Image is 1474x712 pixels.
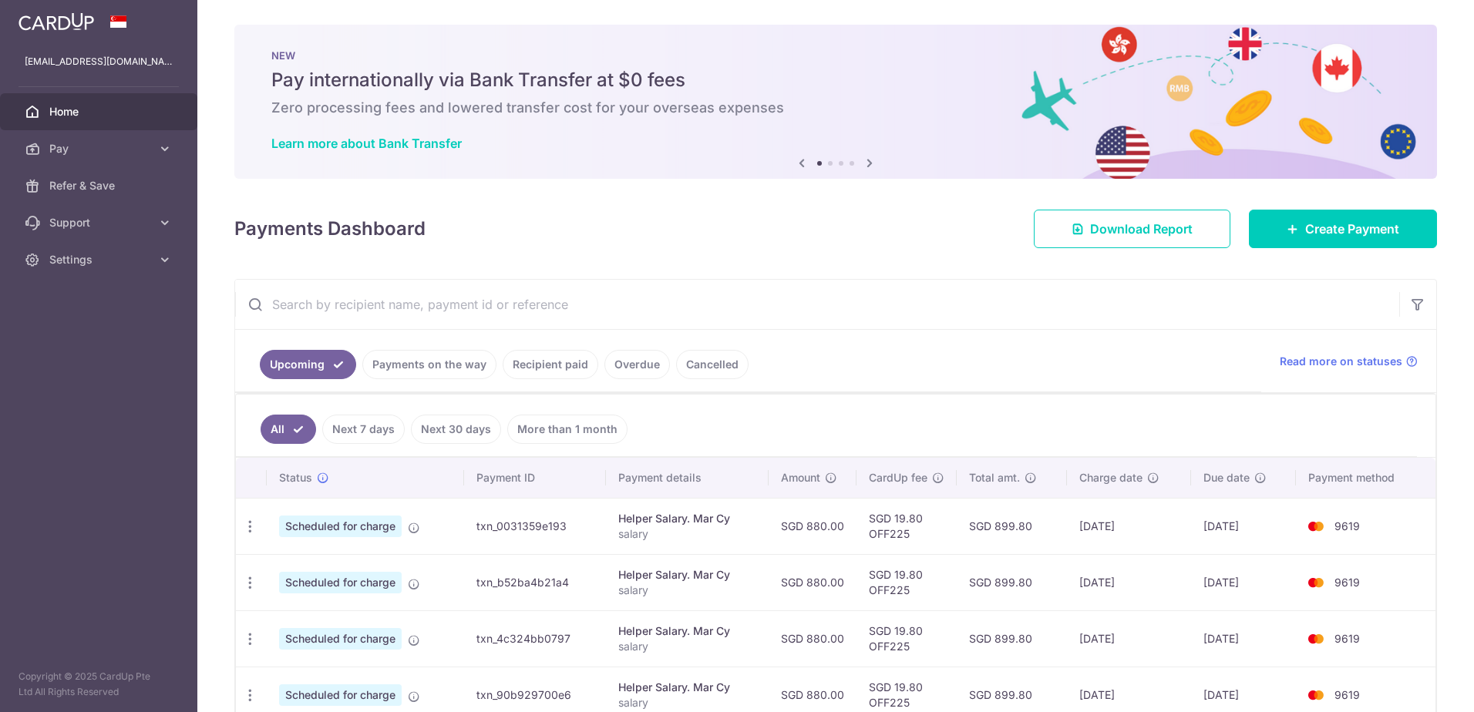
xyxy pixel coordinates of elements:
[271,99,1400,117] h6: Zero processing fees and lowered transfer cost for your overseas expenses
[1203,470,1250,485] span: Due date
[279,684,402,706] span: Scheduled for charge
[1034,210,1230,248] a: Download Report
[279,572,402,593] span: Scheduled for charge
[279,516,402,537] span: Scheduled for charge
[1334,576,1360,589] span: 9619
[1301,517,1331,536] img: Bank Card
[618,583,756,598] p: salary
[618,567,756,583] div: Helper Salary. Mar Cy
[769,610,856,667] td: SGD 880.00
[1079,470,1143,485] span: Charge date
[503,350,598,379] a: Recipient paid
[1334,688,1360,701] span: 9619
[49,104,151,119] span: Home
[769,554,856,610] td: SGD 880.00
[49,178,151,193] span: Refer & Save
[234,25,1437,179] img: Bank transfer banner
[279,470,312,485] span: Status
[604,350,670,379] a: Overdue
[1296,458,1435,498] th: Payment method
[1191,610,1296,667] td: [DATE]
[362,350,496,379] a: Payments on the way
[869,470,927,485] span: CardUp fee
[676,350,749,379] a: Cancelled
[279,628,402,650] span: Scheduled for charge
[25,54,173,69] p: [EMAIL_ADDRESS][DOMAIN_NAME]
[260,350,356,379] a: Upcoming
[49,141,151,156] span: Pay
[856,498,957,554] td: SGD 19.80 OFF225
[1305,220,1399,238] span: Create Payment
[235,280,1399,329] input: Search by recipient name, payment id or reference
[1301,686,1331,704] img: Bank Card
[618,623,756,639] div: Helper Salary. Mar Cy
[1249,210,1437,248] a: Create Payment
[969,470,1020,485] span: Total amt.
[957,554,1067,610] td: SGD 899.80
[1334,632,1360,645] span: 9619
[1067,554,1192,610] td: [DATE]
[769,498,856,554] td: SGD 880.00
[271,49,1400,62] p: NEW
[1191,554,1296,610] td: [DATE]
[606,458,769,498] th: Payment details
[1090,220,1193,238] span: Download Report
[618,511,756,526] div: Helper Salary. Mar Cy
[464,458,606,498] th: Payment ID
[618,695,756,710] p: salary
[957,498,1067,554] td: SGD 899.80
[781,470,820,485] span: Amount
[1280,354,1418,369] a: Read more on statuses
[618,526,756,542] p: salary
[464,554,606,610] td: txn_b52ba4b21a4
[411,415,501,444] a: Next 30 days
[856,610,957,667] td: SGD 19.80 OFF225
[261,415,316,444] a: All
[1067,498,1192,554] td: [DATE]
[1191,498,1296,554] td: [DATE]
[1067,610,1192,667] td: [DATE]
[19,12,94,31] img: CardUp
[49,252,151,267] span: Settings
[271,68,1400,92] h5: Pay internationally via Bank Transfer at $0 fees
[1334,519,1360,532] span: 9619
[856,554,957,610] td: SGD 19.80 OFF225
[322,415,405,444] a: Next 7 days
[618,639,756,654] p: salary
[1280,354,1402,369] span: Read more on statuses
[464,498,606,554] td: txn_0031359e193
[618,680,756,695] div: Helper Salary. Mar Cy
[1301,630,1331,648] img: Bank Card
[271,136,462,151] a: Learn more about Bank Transfer
[234,215,426,243] h4: Payments Dashboard
[507,415,628,444] a: More than 1 month
[464,610,606,667] td: txn_4c324bb0797
[1301,573,1331,592] img: Bank Card
[49,215,151,230] span: Support
[957,610,1067,667] td: SGD 899.80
